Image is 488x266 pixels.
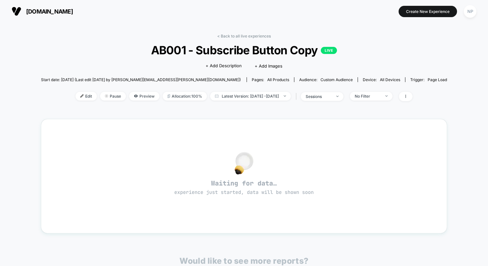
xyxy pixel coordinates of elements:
img: end [105,94,108,98]
img: end [385,95,388,97]
span: Device: [358,77,405,82]
span: Pause [100,92,126,101]
button: [DOMAIN_NAME] [10,6,75,16]
div: Trigger: [410,77,447,82]
div: NP [464,5,476,18]
span: all products [267,77,289,82]
span: Edit [76,92,97,101]
span: Latest Version: [DATE] - [DATE] [210,92,291,101]
img: rebalance [168,94,170,98]
img: edit [80,94,84,98]
div: Audience: [299,77,353,82]
img: Visually logo [12,6,21,16]
span: all devices [380,77,400,82]
button: NP [462,5,478,18]
span: AB001 - Subscribe Button Copy [61,43,427,57]
button: Create New Experience [399,6,457,17]
div: Pages: [252,77,289,82]
img: no_data [235,152,253,175]
span: | [294,92,301,101]
a: < Back to all live experiences [217,34,271,38]
img: calendar [215,94,219,98]
div: No Filter [355,94,381,99]
span: + Add Images [255,63,282,69]
div: sessions [306,94,331,99]
span: Page Load [428,77,447,82]
img: end [336,96,339,97]
span: Start date: [DATE] (Last edit [DATE] by [PERSON_NAME][EMAIL_ADDRESS][PERSON_NAME][DOMAIN_NAME]) [41,77,241,82]
p: LIVE [321,47,337,54]
span: experience just started, data will be shown soon [174,189,314,196]
span: Custom Audience [320,77,353,82]
span: Preview [129,92,159,101]
img: end [284,95,286,97]
span: Allocation: 100% [163,92,207,101]
span: [DOMAIN_NAME] [26,8,73,15]
p: Would like to see more reports? [179,256,309,266]
span: Waiting for data… [53,179,435,196]
span: + Add Description [206,63,242,69]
